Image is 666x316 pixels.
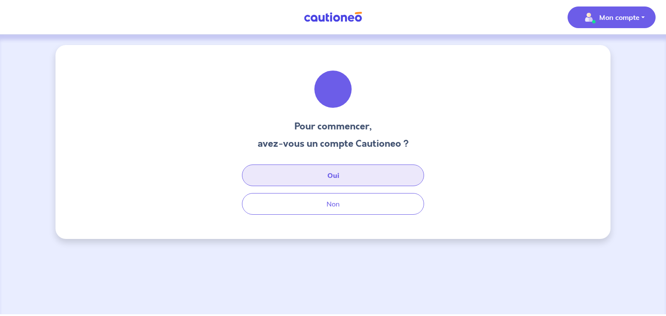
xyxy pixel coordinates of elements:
h3: Pour commencer, [258,119,409,133]
img: illu_account_valid_menu.svg [582,10,596,24]
img: Cautioneo [300,12,366,23]
button: illu_account_valid_menu.svgMon compte [568,6,656,28]
h3: avez-vous un compte Cautioneo ? [258,137,409,151]
button: Non [242,193,424,215]
button: Oui [242,164,424,186]
img: illu_welcome.svg [310,66,356,113]
p: Mon compte [599,12,640,23]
